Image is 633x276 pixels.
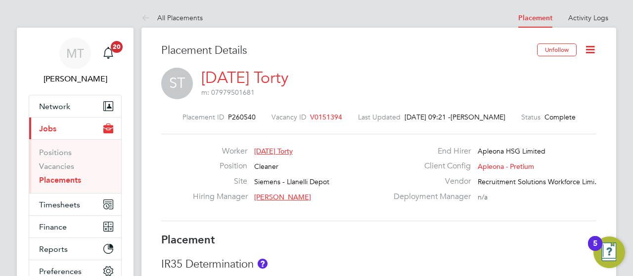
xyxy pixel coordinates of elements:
span: MT [66,47,84,60]
span: Reports [39,244,68,254]
a: Placements [39,175,81,185]
button: Finance [29,216,121,237]
div: Jobs [29,139,121,193]
label: Worker [193,146,247,157]
h3: IR35 Determination [161,257,596,272]
span: ST [161,68,193,99]
b: Placement [161,233,215,246]
a: [DATE] Torty [201,68,288,87]
span: Timesheets [39,200,80,209]
button: Network [29,95,121,117]
label: Last Updated [358,113,401,121]
a: Vacancies [39,161,74,171]
span: Apleona HSG Limited [478,147,545,156]
label: Deployment Manager [388,192,471,202]
label: Vendor [388,176,471,187]
label: Client Config [388,161,471,171]
label: Position [193,161,247,171]
span: Network [39,102,70,111]
span: Preferences [39,267,82,276]
label: Hiring Manager [193,192,247,202]
button: About IR35 [258,259,268,269]
a: Placement [518,14,552,22]
label: Vacancy ID [271,113,306,121]
span: Siemens - Llanelli Depot [254,177,329,186]
div: 5 [593,243,597,256]
button: Open Resource Center, 5 new notifications [593,237,625,268]
span: V0151394 [310,113,342,121]
a: MT[PERSON_NAME] [29,38,122,85]
a: Positions [39,148,72,157]
button: Reports [29,238,121,260]
a: All Placements [141,13,203,22]
span: [DATE] 09:21 - [405,113,451,121]
span: Jobs [39,124,56,133]
span: n/a [478,193,488,201]
span: 20 [111,41,123,53]
span: Recruitment Solutions Workforce Limi… [478,177,601,186]
label: Status [521,113,541,121]
button: Timesheets [29,194,121,215]
span: m: 07979501681 [201,88,255,97]
a: 20 [98,38,118,69]
h3: Placement Details [161,43,530,58]
span: Apleona - Pretium [478,162,534,171]
label: Placement ID [182,113,224,121]
span: [PERSON_NAME] [254,193,311,201]
button: Unfollow [537,43,577,56]
span: Finance [39,222,67,232]
span: Cleaner [254,162,278,171]
span: [DATE] Torty [254,147,293,156]
label: End Hirer [388,146,471,157]
span: [PERSON_NAME] [451,113,505,121]
span: Mohamed Toure [29,73,122,85]
a: Activity Logs [568,13,608,22]
span: Complete [544,113,576,121]
button: Jobs [29,118,121,139]
span: P260540 [228,113,256,121]
label: Site [193,176,247,187]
